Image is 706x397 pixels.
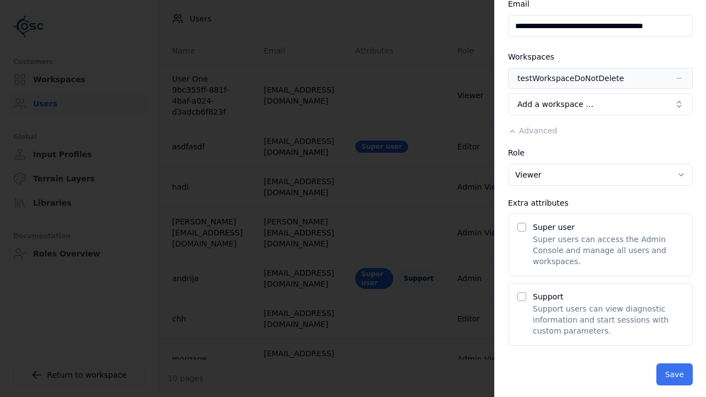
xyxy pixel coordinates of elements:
button: Advanced [508,125,557,136]
label: Workspaces [508,52,554,61]
label: Role [508,148,525,157]
span: Advanced [519,126,557,135]
p: Super users can access the Admin Console and manage all users and workspaces. [533,234,683,267]
label: Support [533,292,563,301]
label: Super user [533,223,575,232]
button: Save [656,363,693,385]
span: Add a workspace … [517,99,593,110]
div: Extra attributes [508,199,693,207]
p: Support users can view diagnostic information and start sessions with custom parameters. [533,303,683,336]
div: testWorkspaceDoNotDelete [517,73,624,84]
